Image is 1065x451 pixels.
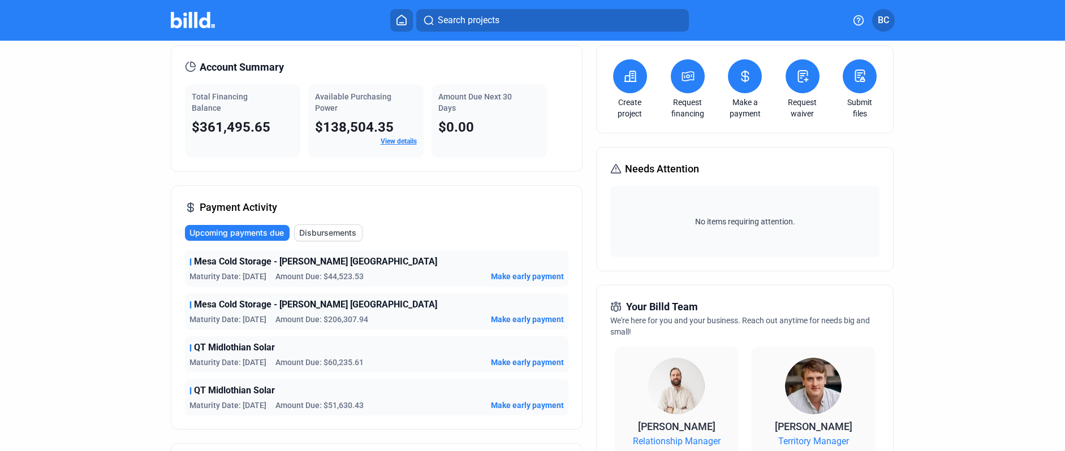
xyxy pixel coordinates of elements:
button: Make early payment [491,400,564,411]
span: Amount Due: $206,307.94 [275,314,368,325]
span: We're here for you and your business. Reach out anytime for needs big and small! [610,316,870,336]
span: Amount Due: $44,523.53 [275,271,364,282]
span: Mesa Cold Storage - [PERSON_NAME] [GEOGRAPHIC_DATA] [194,298,437,311]
span: $0.00 [438,119,474,135]
img: Relationship Manager [648,358,705,414]
span: Account Summary [200,59,284,75]
span: Available Purchasing Power [315,92,391,112]
button: Make early payment [491,271,564,282]
span: Search projects [438,14,499,27]
span: Amount Due: $51,630.43 [275,400,364,411]
span: QT Midlothian Solar [194,341,275,354]
span: [PERSON_NAME] [638,420,715,432]
button: Make early payment [491,357,564,368]
a: Submit files [840,97,879,119]
button: Search projects [416,9,689,32]
span: Upcoming payments due [189,227,284,238]
span: Maturity Date: [DATE] [189,271,266,282]
span: Amount Due: $60,235.61 [275,357,364,368]
span: Amount Due Next 30 Days [438,92,512,112]
span: Mesa Cold Storage - [PERSON_NAME] [GEOGRAPHIC_DATA] [194,255,437,268]
span: QT Midlothian Solar [194,384,275,397]
a: Create project [610,97,650,119]
span: Disbursements [299,227,356,238]
span: No items requiring attention. [615,216,875,227]
span: Territory Manager [778,435,849,448]
span: Your Billd Team [626,299,698,315]
button: Upcoming payments due [185,225,290,241]
a: Request financing [668,97,708,119]
a: Request waiver [783,97,822,119]
button: BC [872,9,895,32]
span: BC [878,14,889,27]
span: [PERSON_NAME] [775,420,852,432]
span: Payment Activity [200,200,277,215]
span: Maturity Date: [DATE] [189,357,266,368]
span: $138,504.35 [315,119,394,135]
span: Maturity Date: [DATE] [189,400,266,411]
span: Maturity Date: [DATE] [189,314,266,325]
img: Billd Company Logo [171,12,215,28]
span: $361,495.65 [192,119,270,135]
span: Needs Attention [625,161,699,177]
span: Total Financing Balance [192,92,248,112]
button: Make early payment [491,314,564,325]
a: Make a payment [725,97,765,119]
span: Relationship Manager [633,435,721,448]
button: Disbursements [294,224,363,241]
a: View details [381,137,417,145]
img: Territory Manager [785,358,842,414]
